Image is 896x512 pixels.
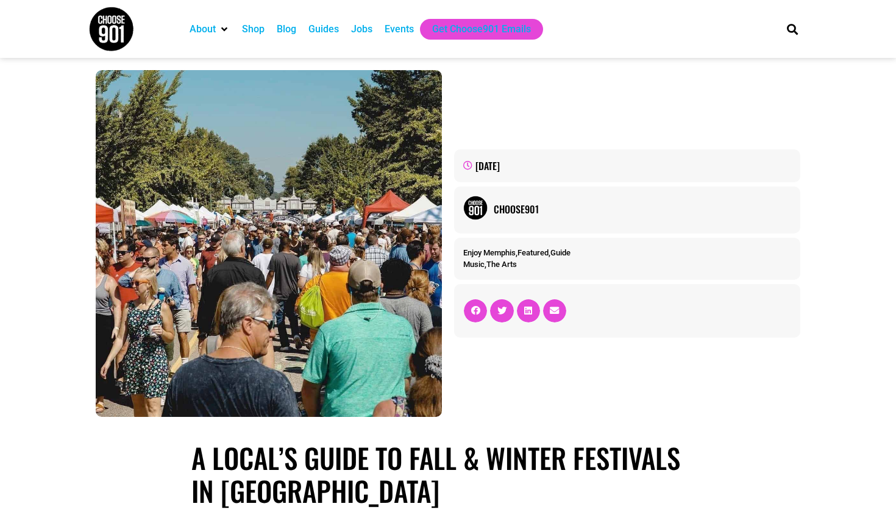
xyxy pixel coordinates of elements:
span: , [463,260,517,269]
a: Blog [277,22,296,37]
a: Guides [308,22,339,37]
div: Share on email [543,299,566,322]
div: Share on facebook [464,299,487,322]
h1: A Local’s Guide to Fall & Winter Festivals in [GEOGRAPHIC_DATA] [191,441,705,507]
span: , , [463,248,571,257]
time: [DATE] [475,158,500,173]
a: Guide [550,248,571,257]
a: Music [463,260,485,269]
div: About [183,19,236,40]
a: Featured [517,248,549,257]
a: Shop [242,22,265,37]
div: Share on twitter [490,299,513,322]
a: About [190,22,216,37]
a: Choose901 [494,202,791,216]
a: The Arts [486,260,517,269]
div: Share on linkedin [517,299,540,322]
a: Enjoy Memphis [463,248,516,257]
a: Get Choose901 Emails [432,22,531,37]
nav: Main nav [183,19,766,40]
a: Jobs [351,22,372,37]
img: Picture of Choose901 [463,196,488,220]
a: Events [385,22,414,37]
div: Search [783,19,803,39]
